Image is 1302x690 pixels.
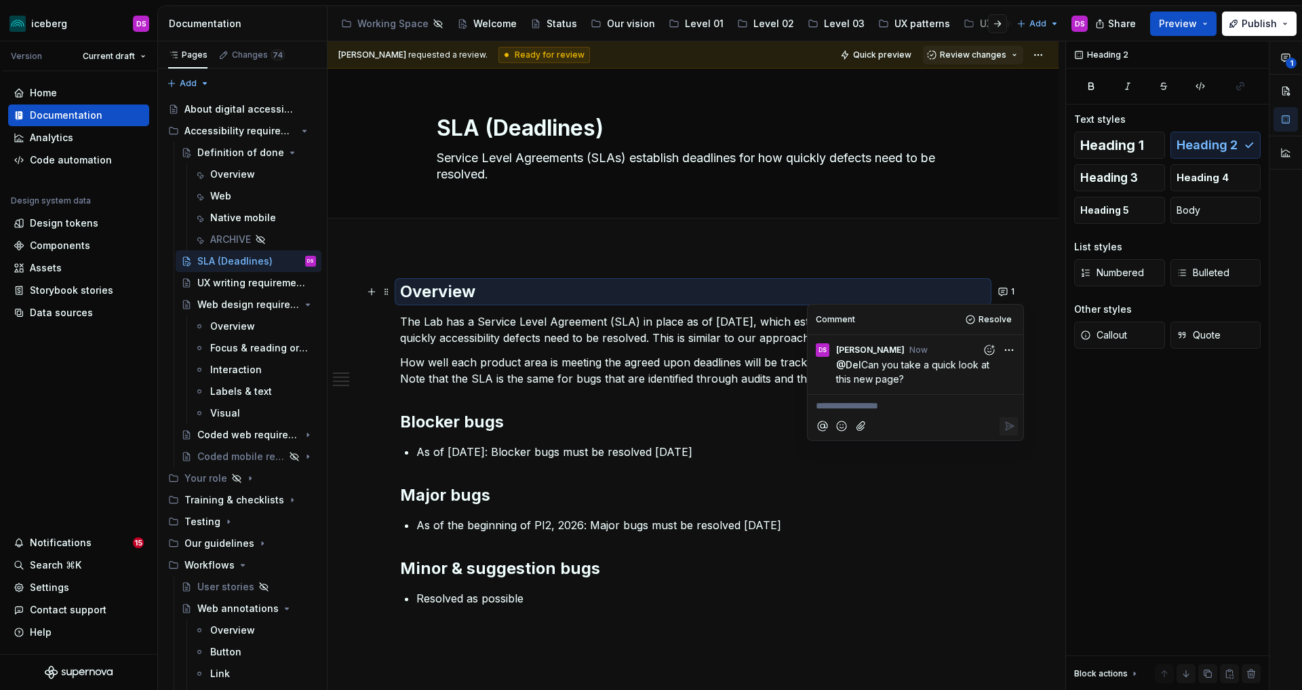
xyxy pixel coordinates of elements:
a: UX writing [958,13,1033,35]
p: As of [DATE]: Blocker bugs must be resolved [DATE]​ [416,444,986,460]
div: Coded web requirements [197,428,300,442]
div: Design tokens [30,216,98,230]
div: Documentation [169,17,321,31]
div: DS [307,254,314,268]
a: Coded mobile requirements [176,446,321,467]
div: Analytics [30,131,73,145]
span: Heading 4 [1177,171,1229,185]
a: Status [525,13,583,35]
a: About digital accessibility [163,98,321,120]
img: 418c6d47-6da6-4103-8b13-b5999f8989a1.png [9,16,26,32]
span: requested a review. [338,50,488,60]
a: Our vision [585,13,660,35]
div: DS [1075,18,1085,29]
button: Contact support [8,599,149,621]
div: Workflows [163,554,321,576]
div: Accessibility requirements [184,124,296,138]
div: Focus & reading order [210,341,313,355]
button: Quick preview [836,45,918,64]
div: Our guidelines [163,533,321,554]
div: Code automation [30,153,112,167]
div: Training & checklists [163,489,321,511]
p: How well each product area is meeting the agreed upon deadlines will be tracked in the . Note tha... [400,354,986,387]
span: Add [180,78,197,89]
a: UX writing requirements [176,272,321,294]
div: Overview [210,320,255,333]
div: Composer editor [813,395,1018,413]
a: Overview [189,619,321,641]
button: Body [1170,197,1261,224]
p: The Lab has a Service Level Agreement (SLA) in place as of [DATE], which establishes deadlines fo... [400,313,986,346]
div: ARCHIVE [210,233,251,246]
div: Comment [816,314,855,325]
a: Web design requirements [176,294,321,315]
button: Notifications15 [8,532,149,554]
a: Settings [8,577,149,598]
span: [PERSON_NAME] [836,345,905,356]
div: SLA (Deadlines) [197,254,273,268]
button: Heading 5 [1074,197,1165,224]
h2: Minor & suggestion bugs [400,558,986,579]
h2: Overview [400,281,986,303]
a: Assets [8,257,149,279]
div: About digital accessibility [184,102,296,116]
button: Heading 3 [1074,164,1165,191]
a: Level 02 [732,13,800,35]
button: Add emoji [833,417,851,436]
span: Quote [1177,328,1221,342]
a: Link [189,663,321,685]
div: Design system data [11,195,91,206]
a: Working Space [336,13,449,35]
a: Coded web requirements [176,424,321,446]
div: Block actions [1074,664,1140,683]
button: icebergDS [3,9,155,38]
button: Attach files [852,417,871,436]
div: Other styles [1074,303,1132,316]
a: ARCHIVE [189,229,321,250]
span: Share [1108,17,1136,31]
button: Quote [1170,322,1261,349]
a: Native mobile [189,207,321,229]
div: Our guidelines [184,537,254,550]
div: Help [30,626,52,639]
p: Resolved as possible [416,590,986,607]
a: Overview [189,164,321,185]
a: Documentation [8,104,149,126]
button: Review changes [923,45,1023,64]
a: Level 01 [663,13,729,35]
div: Documentation [30,109,102,122]
span: Bulleted [1177,266,1229,280]
span: Add [1029,18,1046,29]
span: 1 [1286,58,1297,69]
span: Quick preview [853,50,911,60]
a: Definition of done [176,142,321,164]
button: 1 [994,282,1021,301]
div: Testing [163,511,321,533]
span: Preview [1159,17,1197,31]
div: Home [30,86,57,100]
button: More [1000,341,1018,359]
a: Web annotations [176,598,321,619]
span: Resolve [979,314,1012,325]
div: Overview [210,168,255,181]
a: Level 03 [802,13,870,35]
button: Add reaction [980,341,998,359]
a: Interaction [189,359,321,381]
span: 1 [1011,286,1014,297]
div: Training & checklists [184,493,284,507]
button: Add [1012,14,1063,33]
button: Mention someone [813,417,831,436]
button: Callout [1074,322,1165,349]
span: 74 [271,50,285,60]
div: Text styles [1074,113,1126,126]
button: Current draft [77,47,152,66]
button: Help [8,621,149,643]
button: Heading 1 [1074,132,1165,159]
div: Assets [30,261,62,275]
div: DS [136,18,146,29]
a: Button [189,641,321,663]
div: Pages [168,50,208,60]
span: Can you take a quick look at this new page? [836,359,992,385]
div: Storybook stories [30,284,113,297]
div: Workflows [184,558,235,572]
